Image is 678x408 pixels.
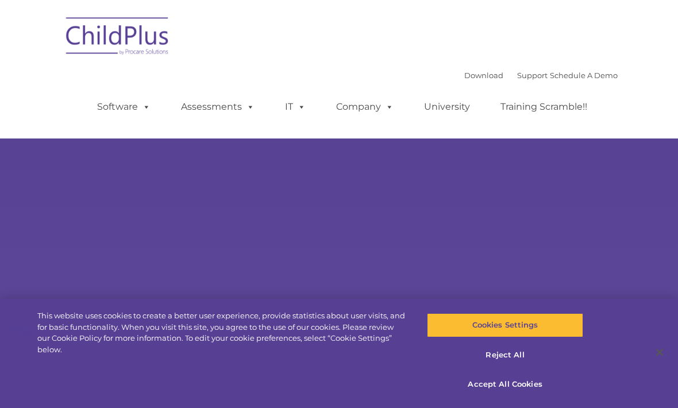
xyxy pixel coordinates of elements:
[169,95,266,118] a: Assessments
[37,310,407,355] div: This website uses cookies to create a better user experience, provide statistics about user visit...
[427,372,583,397] button: Accept All Cookies
[60,9,175,67] img: ChildPlus by Procare Solutions
[517,71,548,80] a: Support
[647,340,672,365] button: Close
[86,95,162,118] a: Software
[325,95,405,118] a: Company
[427,313,583,337] button: Cookies Settings
[464,71,503,80] a: Download
[413,95,481,118] a: University
[550,71,618,80] a: Schedule A Demo
[427,343,583,367] button: Reject All
[489,95,599,118] a: Training Scramble!!
[273,95,317,118] a: IT
[464,71,618,80] font: |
